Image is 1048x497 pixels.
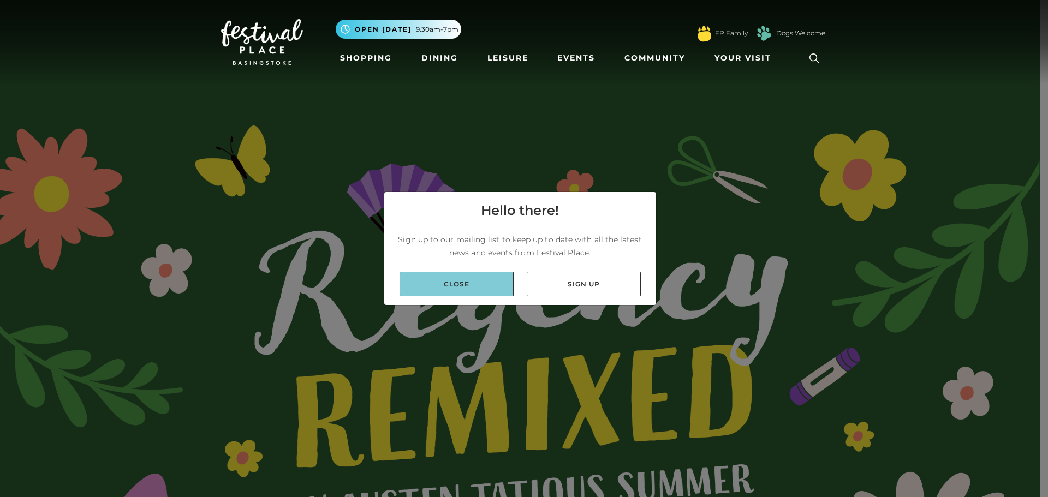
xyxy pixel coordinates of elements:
[336,48,396,68] a: Shopping
[400,272,514,296] a: Close
[416,25,458,34] span: 9.30am-7pm
[710,48,781,68] a: Your Visit
[221,19,303,65] img: Festival Place Logo
[393,233,647,259] p: Sign up to our mailing list to keep up to date with all the latest news and events from Festival ...
[336,20,461,39] button: Open [DATE] 9.30am-7pm
[620,48,689,68] a: Community
[715,28,748,38] a: FP Family
[714,52,771,64] span: Your Visit
[553,48,599,68] a: Events
[776,28,827,38] a: Dogs Welcome!
[417,48,462,68] a: Dining
[483,48,533,68] a: Leisure
[527,272,641,296] a: Sign up
[355,25,412,34] span: Open [DATE]
[481,201,559,220] h4: Hello there!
